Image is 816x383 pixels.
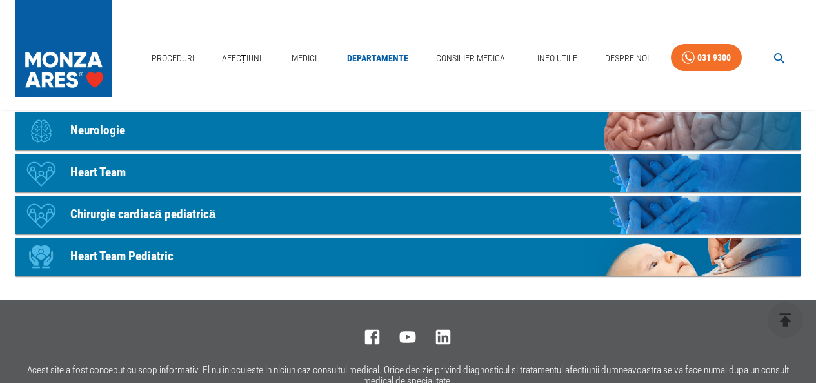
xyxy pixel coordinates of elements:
[671,44,742,72] a: 031 9300
[22,196,61,234] div: Icon
[15,196,801,234] a: IconChirurgie cardiacă pediatrică
[22,154,61,192] div: Icon
[342,45,413,72] a: Departamente
[15,112,801,150] a: IconNeurologie
[768,302,803,338] button: delete
[70,247,174,266] p: Heart Team Pediatric
[70,121,125,140] p: Neurologie
[532,45,582,72] a: Info Utile
[22,112,61,150] div: Icon
[431,45,515,72] a: Consilier Medical
[70,205,215,224] p: Chirurgie cardiacă pediatrică
[284,45,325,72] a: Medici
[146,45,199,72] a: Proceduri
[697,50,731,66] div: 031 9300
[15,238,801,276] a: IconHeart Team Pediatric
[217,45,267,72] a: Afecțiuni
[15,154,801,192] a: IconHeart Team
[70,163,126,182] p: Heart Team
[22,238,61,276] div: Icon
[600,45,654,72] a: Despre Noi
